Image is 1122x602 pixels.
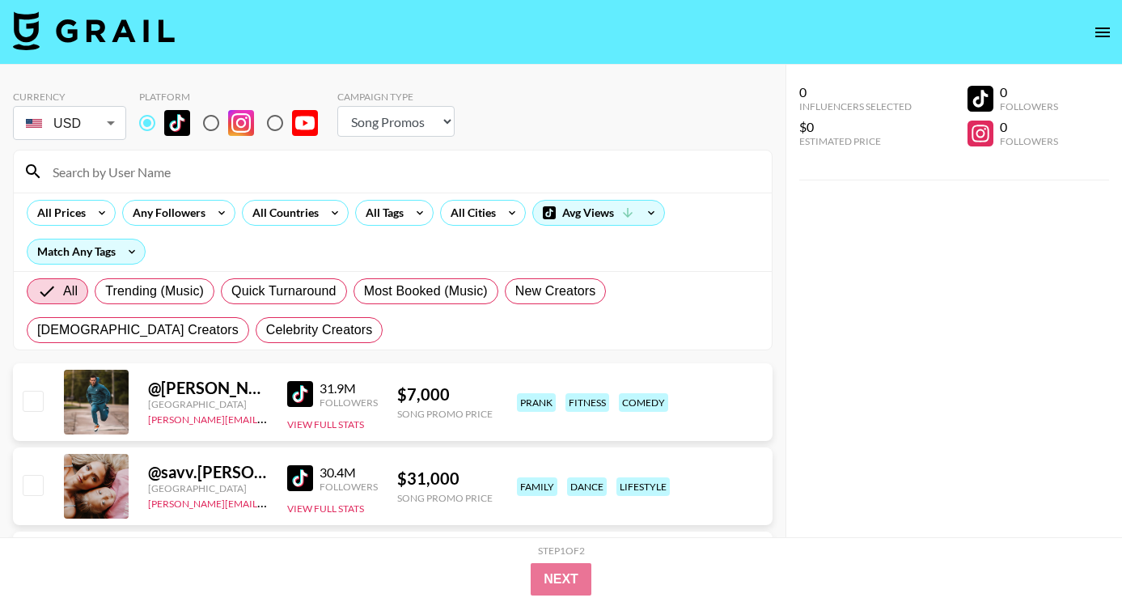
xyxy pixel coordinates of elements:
div: Followers [1000,100,1058,112]
img: YouTube [292,110,318,136]
input: Search by User Name [43,159,762,184]
div: dance [567,477,607,496]
div: Avg Views [533,201,664,225]
img: TikTok [287,465,313,491]
span: Most Booked (Music) [364,282,488,301]
div: All Tags [356,201,407,225]
div: @ [PERSON_NAME].[PERSON_NAME] [148,378,268,398]
div: @ savv.[PERSON_NAME] [148,462,268,482]
div: Followers [320,481,378,493]
div: [GEOGRAPHIC_DATA] [148,398,268,410]
div: All Prices [28,201,89,225]
span: Trending (Music) [105,282,204,301]
img: Instagram [228,110,254,136]
div: comedy [619,393,668,412]
div: $ 7,000 [397,384,493,405]
div: Followers [320,396,378,409]
div: 0 [799,84,912,100]
div: Song Promo Price [397,408,493,420]
div: All Countries [243,201,322,225]
div: family [517,477,557,496]
div: All Cities [441,201,499,225]
div: $0 [799,119,912,135]
div: Platform [139,91,331,103]
a: [PERSON_NAME][EMAIL_ADDRESS][DOMAIN_NAME] [148,494,387,510]
span: [DEMOGRAPHIC_DATA] Creators [37,320,239,340]
a: [PERSON_NAME][EMAIL_ADDRESS][DOMAIN_NAME] [148,410,387,426]
div: 30.4M [320,464,378,481]
span: All [63,282,78,301]
div: prank [517,393,556,412]
div: 31.9M [320,380,378,396]
div: fitness [565,393,609,412]
button: open drawer [1086,16,1119,49]
div: 0 [1000,119,1058,135]
div: Match Any Tags [28,240,145,264]
button: View Full Stats [287,502,364,515]
div: $ 31,000 [397,468,493,489]
img: TikTok [287,381,313,407]
div: Any Followers [123,201,209,225]
div: Currency [13,91,126,103]
span: Celebrity Creators [266,320,373,340]
div: lifestyle [616,477,670,496]
div: Followers [1000,135,1058,147]
button: View Full Stats [287,418,364,430]
div: [GEOGRAPHIC_DATA] [148,482,268,494]
div: Estimated Price [799,135,912,147]
div: USD [16,109,123,138]
span: New Creators [515,282,596,301]
div: Campaign Type [337,91,455,103]
img: Grail Talent [13,11,175,50]
span: Quick Turnaround [231,282,337,301]
img: TikTok [164,110,190,136]
div: Step 1 of 2 [538,545,585,557]
div: Influencers Selected [799,100,912,112]
div: 0 [1000,84,1058,100]
button: Next [531,563,591,596]
div: Song Promo Price [397,492,493,504]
